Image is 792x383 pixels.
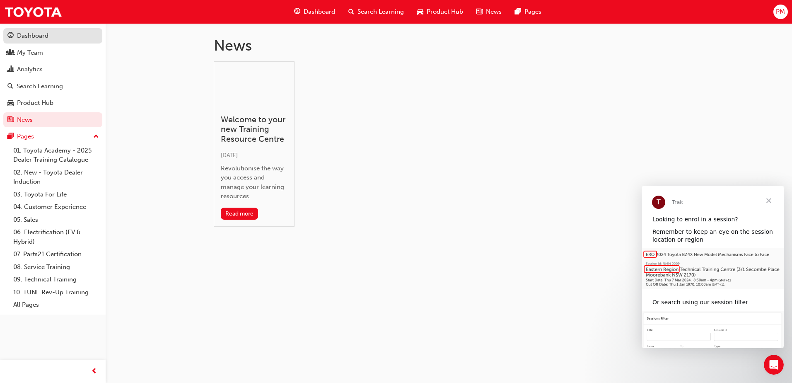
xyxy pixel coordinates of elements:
span: car-icon [417,7,423,17]
a: 10. TUNE Rev-Up Training [10,286,102,299]
span: guage-icon [7,32,14,40]
a: 03. Toyota For Life [10,188,102,201]
a: pages-iconPages [508,3,548,20]
span: news-icon [476,7,483,17]
button: Read more [221,208,258,220]
a: 07. Parts21 Certification [10,248,102,261]
a: Search Learning [3,79,102,94]
div: Analytics [17,65,43,74]
span: search-icon [348,7,354,17]
a: Analytics [3,62,102,77]
a: news-iconNews [470,3,508,20]
a: search-iconSearch Learning [342,3,410,20]
span: car-icon [7,99,14,107]
div: Pages [17,132,34,141]
span: search-icon [7,83,13,90]
span: people-icon [7,49,14,57]
a: News [3,112,102,128]
iframe: Intercom live chat [764,355,784,375]
button: PM [773,5,788,19]
a: 05. Sales [10,213,102,226]
button: Pages [3,129,102,144]
span: Dashboard [304,7,335,17]
span: pages-icon [515,7,521,17]
h1: News [214,36,684,55]
a: Dashboard [3,28,102,44]
a: 06. Electrification (EV & Hybrid) [10,226,102,248]
span: guage-icon [294,7,300,17]
span: Product Hub [427,7,463,17]
span: Pages [524,7,541,17]
h3: Welcome to your new Training Resource Centre [221,115,287,144]
a: car-iconProduct Hub [410,3,470,20]
div: Revolutionise the way you access and manage your learning resources. [221,164,287,201]
button: DashboardMy TeamAnalyticsSearch LearningProduct HubNews [3,27,102,129]
div: Search Learning [17,82,63,91]
a: All Pages [10,298,102,311]
span: up-icon [93,131,99,142]
a: Welcome to your new Training Resource Centre[DATE]Revolutionise the way you access and manage you... [214,61,295,227]
span: PM [776,7,785,17]
a: 08. Service Training [10,261,102,274]
a: 01. Toyota Academy - 2025 Dealer Training Catalogue [10,144,102,166]
div: Dashboard [17,31,48,41]
span: pages-icon [7,133,14,141]
span: news-icon [7,116,14,124]
span: prev-icon [91,366,97,377]
span: Search Learning [357,7,404,17]
div: Product Hub [17,98,53,108]
img: Trak [4,2,62,21]
iframe: Intercom live chat message [642,186,784,348]
a: My Team [3,45,102,61]
a: 09. Technical Training [10,273,102,286]
a: 02. New - Toyota Dealer Induction [10,166,102,188]
span: News [486,7,502,17]
div: My Team [17,48,43,58]
a: guage-iconDashboard [287,3,342,20]
a: Product Hub [3,95,102,111]
span: [DATE] [221,152,238,159]
a: 04. Customer Experience [10,201,102,213]
span: chart-icon [7,66,14,73]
